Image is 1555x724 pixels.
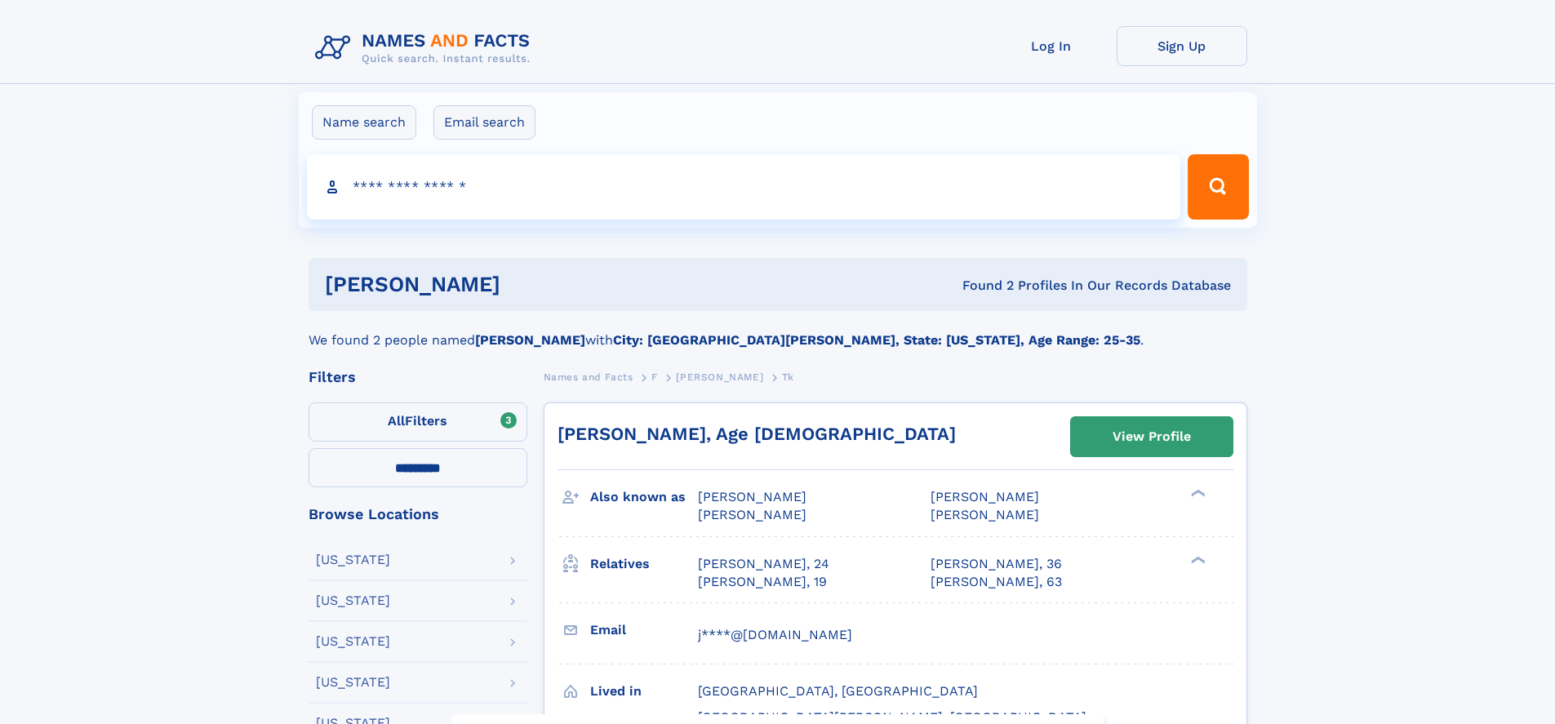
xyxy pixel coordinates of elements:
[309,402,527,442] label: Filters
[1187,554,1206,565] div: ❯
[698,489,806,504] span: [PERSON_NAME]
[676,371,763,383] span: [PERSON_NAME]
[309,311,1247,350] div: We found 2 people named with .
[590,483,698,511] h3: Also known as
[309,507,527,522] div: Browse Locations
[590,616,698,644] h3: Email
[698,683,978,699] span: [GEOGRAPHIC_DATA], [GEOGRAPHIC_DATA]
[931,555,1062,573] a: [PERSON_NAME], 36
[698,555,829,573] a: [PERSON_NAME], 24
[698,573,827,591] a: [PERSON_NAME], 19
[312,105,416,140] label: Name search
[325,274,731,295] h1: [PERSON_NAME]
[931,573,1062,591] a: [PERSON_NAME], 63
[676,366,763,387] a: [PERSON_NAME]
[1117,26,1247,66] a: Sign Up
[931,489,1039,504] span: [PERSON_NAME]
[986,26,1117,66] a: Log In
[316,594,390,607] div: [US_STATE]
[475,332,585,348] b: [PERSON_NAME]
[1071,417,1233,456] a: View Profile
[388,413,405,429] span: All
[558,424,956,444] a: [PERSON_NAME], Age [DEMOGRAPHIC_DATA]
[316,676,390,689] div: [US_STATE]
[782,371,794,383] span: Tk
[731,277,1231,295] div: Found 2 Profiles In Our Records Database
[698,507,806,522] span: [PERSON_NAME]
[433,105,535,140] label: Email search
[931,507,1039,522] span: [PERSON_NAME]
[1188,154,1248,220] button: Search Button
[590,677,698,705] h3: Lived in
[307,154,1181,220] input: search input
[651,371,658,383] span: F
[309,370,527,384] div: Filters
[613,332,1140,348] b: City: [GEOGRAPHIC_DATA][PERSON_NAME], State: [US_STATE], Age Range: 25-35
[1113,418,1191,455] div: View Profile
[309,26,544,70] img: Logo Names and Facts
[316,635,390,648] div: [US_STATE]
[590,550,698,578] h3: Relatives
[1187,488,1206,499] div: ❯
[544,366,633,387] a: Names and Facts
[651,366,658,387] a: F
[316,553,390,566] div: [US_STATE]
